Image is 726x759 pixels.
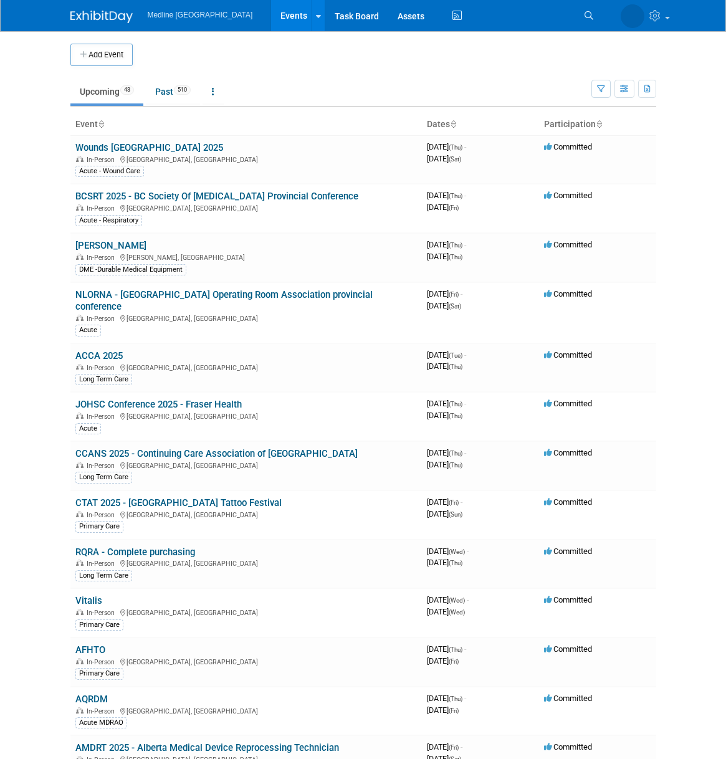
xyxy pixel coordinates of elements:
[70,80,143,103] a: Upcoming43
[544,240,592,249] span: Committed
[449,363,462,370] span: (Thu)
[75,374,132,385] div: Long Term Care
[464,644,466,654] span: -
[427,252,462,261] span: [DATE]
[449,401,462,408] span: (Thu)
[76,658,84,664] img: In-Person Event
[544,289,592,298] span: Committed
[76,413,84,419] img: In-Person Event
[75,362,417,372] div: [GEOGRAPHIC_DATA], [GEOGRAPHIC_DATA]
[427,644,466,654] span: [DATE]
[544,448,592,457] span: Committed
[75,668,123,679] div: Primary Care
[75,607,417,617] div: [GEOGRAPHIC_DATA], [GEOGRAPHIC_DATA]
[87,156,118,164] span: In-Person
[427,558,462,567] span: [DATE]
[544,595,592,604] span: Committed
[75,619,123,631] div: Primary Care
[449,646,462,653] span: (Thu)
[75,215,142,226] div: Acute - Respiratory
[449,450,462,457] span: (Thu)
[75,252,417,262] div: [PERSON_NAME], [GEOGRAPHIC_DATA]
[87,364,118,372] span: In-Person
[76,462,84,468] img: In-Person Event
[449,609,465,616] span: (Wed)
[596,119,602,129] a: Sort by Participation Type
[174,85,191,95] span: 510
[427,154,461,163] span: [DATE]
[75,423,101,434] div: Acute
[449,695,462,702] span: (Thu)
[87,511,118,519] span: In-Person
[75,595,102,606] a: Vitalis
[464,240,466,249] span: -
[75,240,146,251] a: [PERSON_NAME]
[427,656,459,666] span: [DATE]
[70,114,422,135] th: Event
[427,142,466,151] span: [DATE]
[449,144,462,151] span: (Thu)
[75,448,358,459] a: CCANS 2025 - Continuing Care Association of [GEOGRAPHIC_DATA]
[449,597,465,604] span: (Wed)
[87,560,118,568] span: In-Person
[449,499,459,506] span: (Fri)
[75,289,373,312] a: NLORNA - [GEOGRAPHIC_DATA] Operating Room Association provincial conference
[75,350,123,361] a: ACCA 2025
[427,694,466,703] span: [DATE]
[449,548,465,555] span: (Wed)
[75,509,417,519] div: [GEOGRAPHIC_DATA], [GEOGRAPHIC_DATA]
[427,361,462,371] span: [DATE]
[76,204,84,211] img: In-Person Event
[75,742,339,753] a: AMDRT 2025 - Alberta Medical Device Reprocessing Technician
[75,694,108,705] a: AQRDM
[544,497,592,507] span: Committed
[75,717,127,728] div: Acute MDRAO
[449,156,461,163] span: (Sat)
[70,44,133,66] button: Add Event
[75,656,417,666] div: [GEOGRAPHIC_DATA], [GEOGRAPHIC_DATA]
[98,119,104,129] a: Sort by Event Name
[427,509,462,518] span: [DATE]
[544,191,592,200] span: Committed
[75,497,282,508] a: CTAT 2025 - [GEOGRAPHIC_DATA] Tattoo Festival
[449,291,459,298] span: (Fri)
[449,744,459,751] span: (Fri)
[544,547,592,556] span: Committed
[544,644,592,654] span: Committed
[76,156,84,162] img: In-Person Event
[427,191,466,200] span: [DATE]
[449,242,462,249] span: (Thu)
[461,289,462,298] span: -
[544,350,592,360] span: Committed
[87,413,118,421] span: In-Person
[449,204,459,211] span: (Fri)
[427,240,466,249] span: [DATE]
[449,560,462,566] span: (Thu)
[449,303,461,310] span: (Sat)
[75,472,132,483] div: Long Term Care
[75,154,417,164] div: [GEOGRAPHIC_DATA], [GEOGRAPHIC_DATA]
[76,609,84,615] img: In-Person Event
[464,191,466,200] span: -
[544,399,592,408] span: Committed
[75,644,105,656] a: AFHTO
[146,80,200,103] a: Past510
[76,511,84,517] img: In-Person Event
[87,658,118,666] span: In-Person
[75,570,132,581] div: Long Term Care
[427,203,459,212] span: [DATE]
[464,448,466,457] span: -
[449,254,462,260] span: (Thu)
[449,193,462,199] span: (Thu)
[427,289,462,298] span: [DATE]
[422,114,539,135] th: Dates
[75,313,417,323] div: [GEOGRAPHIC_DATA], [GEOGRAPHIC_DATA]
[449,707,459,714] span: (Fri)
[427,448,466,457] span: [DATE]
[449,658,459,665] span: (Fri)
[544,142,592,151] span: Committed
[75,399,242,410] a: JOHSC Conference 2025 - Fraser Health
[75,203,417,212] div: [GEOGRAPHIC_DATA], [GEOGRAPHIC_DATA]
[464,142,466,151] span: -
[449,413,462,419] span: (Thu)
